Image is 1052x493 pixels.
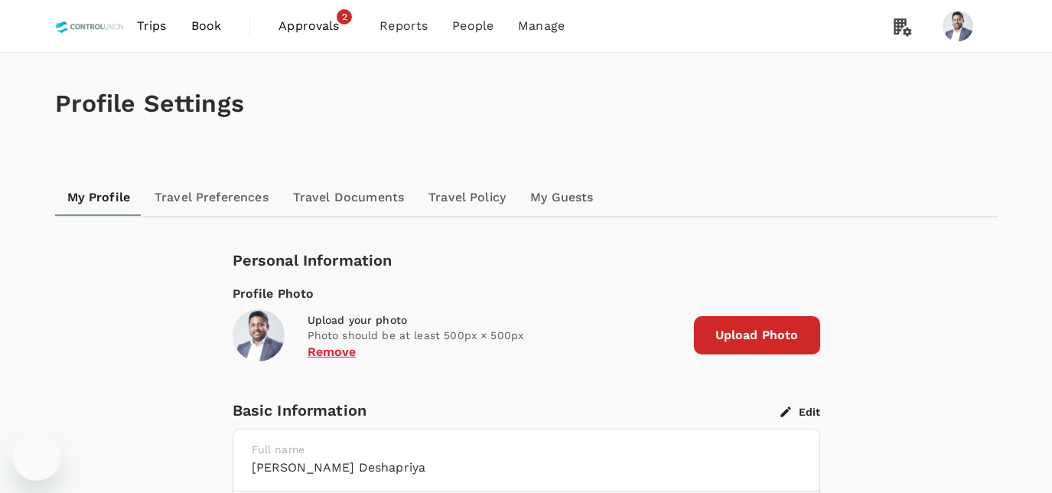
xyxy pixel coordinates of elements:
p: Full name [252,442,801,457]
span: Upload Photo [694,316,820,354]
div: Personal Information [233,248,820,273]
img: avatar-67a5bcb800f47.png [233,309,285,361]
p: Photo should be at least 500px × 500px [308,328,682,343]
span: People [452,17,493,35]
a: Travel Documents [281,179,416,216]
iframe: Button to launch messaging window [12,432,61,481]
span: Trips [137,17,167,35]
span: Manage [518,17,565,35]
img: Chathuranga Iroshan Deshapriya [943,11,973,41]
span: Reports [379,17,428,35]
h6: [PERSON_NAME] Deshapriya [252,457,801,478]
button: Edit [780,405,820,419]
a: Travel Policy [416,179,518,216]
a: Travel Preferences [142,179,281,216]
div: Profile Photo [233,285,820,303]
img: Control Union Malaysia Sdn. Bhd. [55,9,125,43]
a: My Profile [55,179,143,216]
span: Book [191,17,222,35]
span: Approvals [278,17,355,35]
h1: Profile Settings [55,90,998,118]
div: Upload your photo [308,312,682,328]
button: Remove [308,345,357,359]
div: Basic Information [233,398,780,423]
a: My Guests [518,179,605,216]
span: 2 [337,9,352,24]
